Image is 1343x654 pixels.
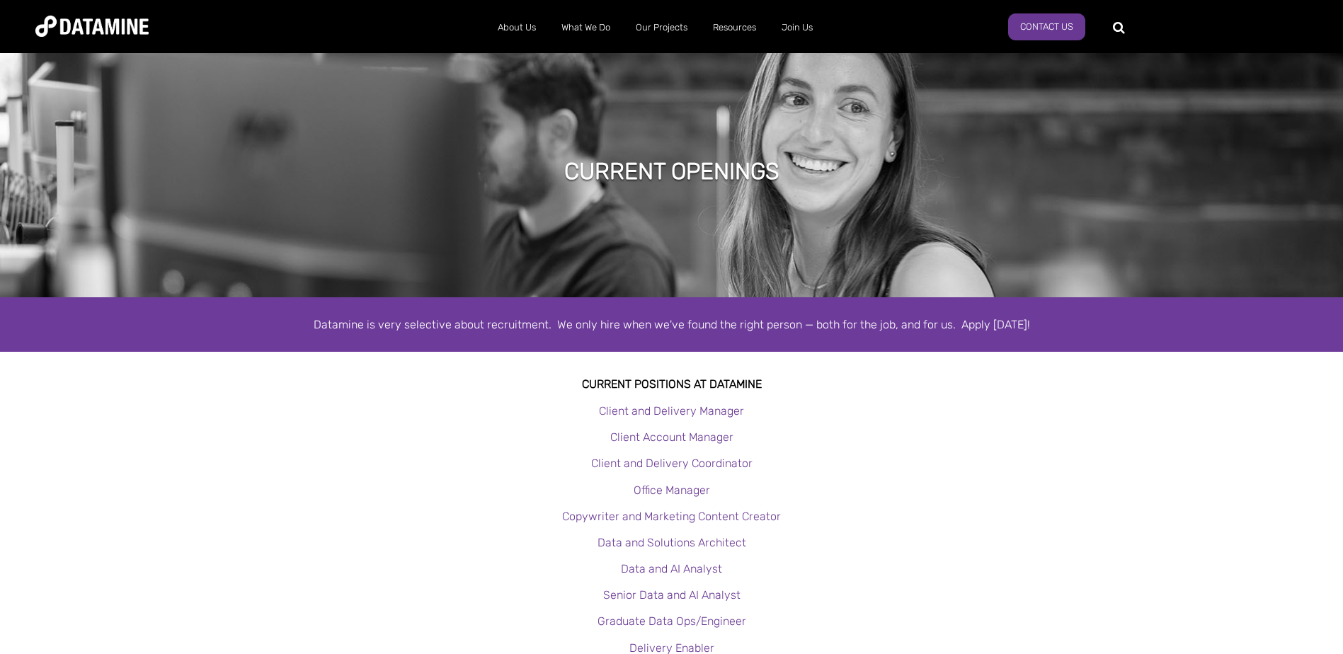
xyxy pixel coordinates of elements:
a: Graduate Data Ops/Engineer [598,614,746,628]
a: Resources [700,9,769,46]
a: Copywriter and Marketing Content Creator [562,510,781,523]
a: Senior Data and AI Analyst [603,588,741,602]
a: Client Account Manager [610,430,733,444]
a: Client and Delivery Manager [599,404,744,418]
a: Join Us [769,9,825,46]
img: Datamine [35,16,149,37]
a: Our Projects [623,9,700,46]
a: Office Manager [634,483,710,497]
h1: Current Openings [564,156,779,187]
a: Data and Solutions Architect [598,536,746,549]
div: Datamine is very selective about recruitment. We only hire when we've found the right person — bo... [268,315,1075,334]
strong: Current Positions at datamine [582,377,762,391]
a: Data and AI Analyst [621,562,722,575]
a: Client and Delivery Coordinator [591,457,753,470]
a: About Us [485,9,549,46]
a: What We Do [549,9,623,46]
a: Contact Us [1008,13,1085,40]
